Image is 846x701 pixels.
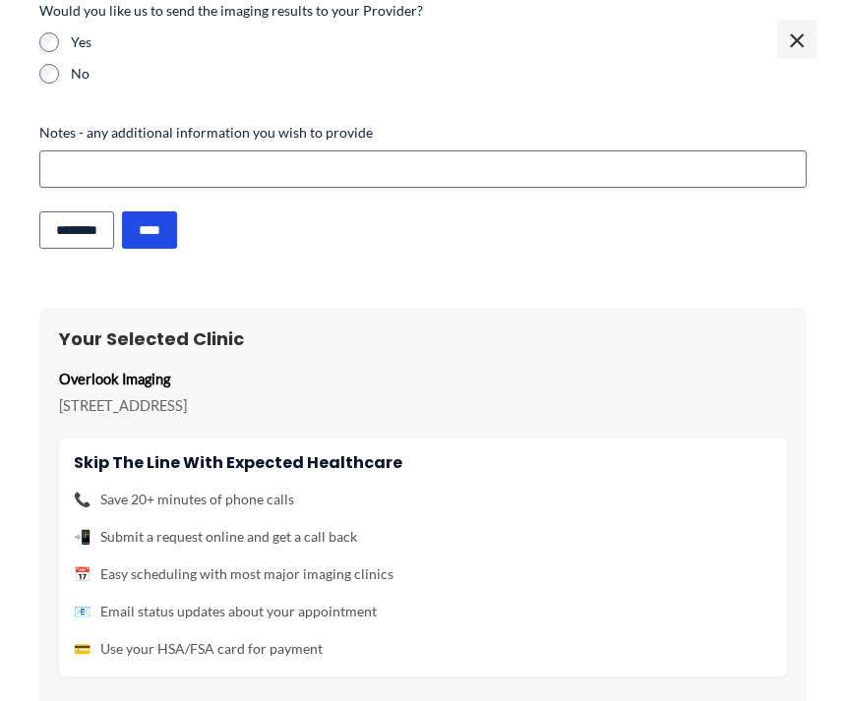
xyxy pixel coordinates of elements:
span: 📅 [74,561,91,587]
span: 📧 [74,599,91,624]
li: Use your HSA/FSA card for payment [74,636,772,662]
span: × [777,20,816,59]
p: Overlook Imaging [59,366,787,392]
label: Yes [71,32,807,52]
legend: Would you like us to send the imaging results to your Provider? [39,1,423,21]
span: 💳 [74,636,91,662]
li: Save 20+ minutes of phone calls [74,487,772,512]
li: Email status updates about your appointment [74,599,772,624]
label: No [71,64,807,84]
span: 📲 [74,524,91,550]
span: 📞 [74,487,91,512]
li: Submit a request online and get a call back [74,524,772,550]
h4: Skip the line with Expected Healthcare [74,453,772,472]
p: [STREET_ADDRESS] [59,392,787,419]
label: Notes - any additional information you wish to provide [39,123,807,143]
li: Easy scheduling with most major imaging clinics [74,561,772,587]
h3: Your Selected Clinic [59,327,787,350]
